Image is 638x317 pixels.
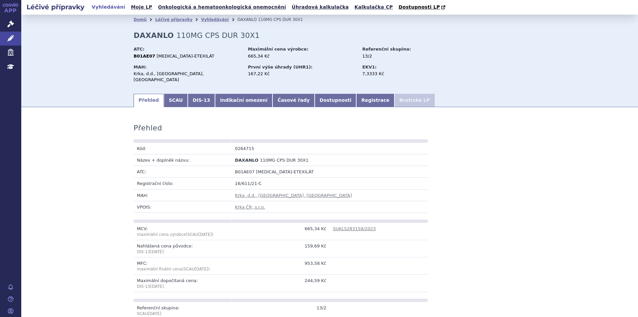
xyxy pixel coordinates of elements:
[134,166,232,178] td: ATC:
[157,54,214,59] span: [MEDICAL_DATA]-ETEXILÁT
[150,249,164,254] span: [DATE]
[260,158,308,163] span: 110MG CPS DUR 30X1
[134,71,242,83] div: Krka, d.d., [GEOGRAPHIC_DATA], [GEOGRAPHIC_DATA]
[315,94,357,107] a: Dostupnosti
[134,201,232,213] td: VPOIS:
[235,158,259,163] span: DAXANLO
[235,193,352,198] a: Krka, d.d., [GEOGRAPHIC_DATA], [GEOGRAPHIC_DATA]
[248,53,356,59] div: 665,34 Kč
[362,71,437,77] div: 7,3333 Kč
[232,143,330,154] td: 0264715
[248,71,356,77] div: 167,22 Kč
[272,94,315,107] a: Časové řady
[134,54,155,59] strong: B01AE07
[198,232,212,237] span: [DATE]
[188,94,215,107] a: DIS-13
[362,53,437,59] div: 13/2
[134,223,232,240] td: MCV:
[232,240,330,257] td: 159,69 Kč
[134,240,232,257] td: Nahlášená cena původce:
[137,232,186,237] span: maximální cena výrobce
[396,3,449,12] a: Dostupnosti LP
[129,3,154,12] a: Moje LP
[195,267,208,271] span: [DATE]
[21,2,90,12] h2: Léčivé přípravky
[148,311,161,316] span: [DATE]
[353,3,395,12] a: Kalkulačka CP
[248,47,308,52] strong: Maximální cena výrobce:
[232,275,330,292] td: 244,59 Kč
[134,189,232,201] td: MAH:
[134,31,174,40] strong: DAXANLO
[232,178,428,189] td: 16/611/21-C
[290,3,351,12] a: Úhradová kalkulačka
[362,65,376,70] strong: EKV1:
[134,275,232,292] td: Maximální dopočítaná cena:
[137,311,228,317] p: SCAU
[333,226,376,231] a: SUKLS283158/2023
[137,266,228,272] p: maximální finální cena
[137,249,228,255] p: DIS-13
[356,94,394,107] a: Registrace
[164,94,188,107] a: SCAU
[156,3,288,12] a: Onkologická a hematoonkologická onemocnění
[90,3,127,12] a: Vyhledávání
[134,178,232,189] td: Registrační číslo:
[134,154,232,166] td: Název + doplněk názvu:
[134,124,162,132] h3: Přehled
[134,65,147,70] strong: MAH:
[362,47,411,52] strong: Referenční skupina:
[398,4,440,10] span: Dostupnosti LP
[137,284,228,289] p: DIS-13
[256,169,314,174] span: [MEDICAL_DATA]-ETEXILÁT
[235,205,265,210] a: Krka ČR, s.r.o.
[134,47,145,52] strong: ATC:
[150,284,164,289] span: [DATE]
[134,94,164,107] a: Přehled
[258,17,303,22] span: 110MG CPS DUR 30X1
[237,17,257,22] span: DAXANLO
[201,17,229,22] a: Vyhledávání
[176,31,260,40] span: 110MG CPS DUR 30X1
[232,257,330,275] td: 953,58 Kč
[134,143,232,154] td: Kód:
[137,232,213,237] span: (SCAU )
[248,65,312,70] strong: První výše úhrady (UHR1):
[134,257,232,275] td: MFC:
[215,94,272,107] a: Indikační omezení
[155,17,192,22] a: Léčivé přípravky
[134,17,147,22] a: Domů
[235,169,255,174] span: B01AE07
[232,223,330,240] td: 665,34 Kč
[182,267,210,271] span: (SCAU )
